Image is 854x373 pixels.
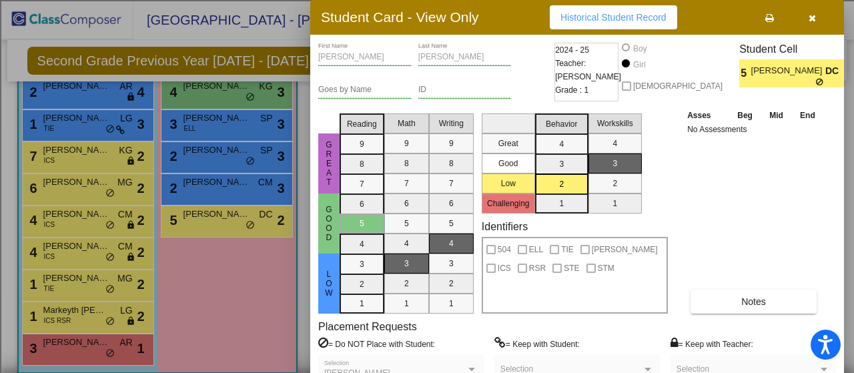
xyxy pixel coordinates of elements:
div: CANCEL [5,286,849,298]
span: Good [323,205,335,242]
div: Print [5,163,849,175]
span: Low [323,270,335,298]
th: Beg [729,108,761,123]
span: Notes [741,296,766,307]
span: 5 [739,65,751,81]
div: Move To ... [5,55,849,67]
div: Sort A > Z [5,31,849,43]
div: Add Outline Template [5,175,849,188]
div: Girl [632,59,646,71]
div: Sort New > Old [5,43,849,55]
div: TODO: put dlg title [5,260,849,272]
div: Home [5,5,279,17]
div: Delete [5,127,849,139]
span: STE [564,260,579,276]
span: Historical Student Record [560,12,667,23]
div: Boy [632,43,647,55]
span: DC [825,64,844,78]
span: [DEMOGRAPHIC_DATA] [633,78,723,94]
div: ??? [5,298,849,310]
label: = Keep with Teacher: [671,337,753,350]
div: Newspaper [5,224,849,236]
span: 504 [498,242,511,258]
div: This outline has no content. Would you like to delete it? [5,310,849,322]
th: Mid [761,108,791,123]
span: ICS [498,260,511,276]
span: Teacher: [PERSON_NAME] [555,57,621,83]
label: = Keep with Student: [494,337,580,350]
th: Asses [684,108,729,123]
input: Search outlines [5,17,123,31]
span: TIE [561,242,574,258]
div: Television/Radio [5,236,849,248]
div: Home [5,358,849,370]
div: Delete [5,67,849,79]
div: Sign out [5,91,849,103]
div: SAVE AND GO HOME [5,322,849,334]
label: = Do NOT Place with Student: [318,337,435,350]
span: Great [323,140,335,187]
td: No Assessments [684,123,824,136]
span: 2024 - 25 [555,43,589,57]
div: Move To ... [5,115,849,127]
span: RSR [529,260,546,276]
div: Rename [5,103,849,115]
div: Download [5,151,849,163]
div: DELETE [5,334,849,346]
label: Placement Requests [318,320,417,333]
div: Search for Source [5,188,849,200]
span: Grade : 1 [555,83,588,97]
div: Visual Art [5,248,849,260]
span: STM [598,260,614,276]
div: Options [5,79,849,91]
h3: Student Card - View Only [321,9,479,25]
span: [PERSON_NAME] [592,242,658,258]
div: Journal [5,200,849,212]
div: Rename Outline [5,139,849,151]
div: Move to ... [5,346,849,358]
th: End [791,108,823,123]
span: ELL [529,242,543,258]
button: Notes [691,290,817,314]
div: Magazine [5,212,849,224]
label: Identifiers [482,220,528,233]
input: goes by name [318,85,412,95]
button: Historical Student Record [550,5,677,29]
span: [PERSON_NAME] [751,64,825,78]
